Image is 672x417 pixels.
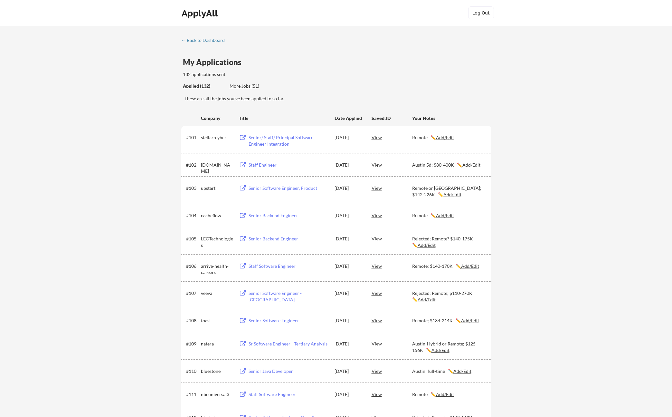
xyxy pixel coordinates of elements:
[201,236,233,248] div: LEOTechnologies
[372,315,412,326] div: View
[230,83,277,90] div: These are job applications we think you'd be a good fit for, but couldn't apply you to automatica...
[249,236,328,242] div: Senior Backend Engineer
[418,297,436,302] u: Add/Edit
[372,388,412,400] div: View
[182,8,220,19] div: ApplyAll
[335,317,363,324] div: [DATE]
[335,236,363,242] div: [DATE]
[412,185,486,198] div: Remote or [GEOGRAPHIC_DATA]; $142-226K ✏️
[186,368,199,374] div: #110
[372,131,412,143] div: View
[186,263,199,269] div: #106
[418,242,436,248] u: Add/Edit
[372,338,412,349] div: View
[335,162,363,168] div: [DATE]
[249,212,328,219] div: Senior Backend Engineer
[249,391,328,398] div: Staff Software Engineer
[201,368,233,374] div: bluestone
[436,392,454,397] u: Add/Edit
[461,318,479,323] u: Add/Edit
[372,233,412,244] div: View
[239,115,328,121] div: Title
[201,134,233,141] div: stellar-cyber
[335,134,363,141] div: [DATE]
[249,263,328,269] div: Staff Software Engineer
[335,368,363,374] div: [DATE]
[186,391,199,398] div: #111
[412,115,486,121] div: Your Notes
[201,212,233,219] div: cacheflow
[335,115,363,121] div: Date Applied
[453,368,471,374] u: Add/Edit
[249,162,328,168] div: Staff Engineer
[201,115,233,121] div: Company
[412,236,486,248] div: Rejected; Remote? $140-175K ✏️
[186,212,199,219] div: #104
[436,213,454,218] u: Add/Edit
[335,290,363,296] div: [DATE]
[462,162,480,168] u: Add/Edit
[201,391,233,398] div: nbcuniversal3
[249,185,328,191] div: Senior Software Engineer, Product
[412,341,486,353] div: Austin-Hybrid or Remote; $125-156K ✏️
[335,341,363,347] div: [DATE]
[412,317,486,324] div: Remote; $134-214K ✏️
[431,347,450,353] u: Add/Edit
[230,83,277,89] div: More Jobs (51)
[372,112,412,124] div: Saved JD
[181,38,230,43] div: ← Back to Dashboard
[335,185,363,191] div: [DATE]
[183,83,225,89] div: Applied (132)
[185,95,491,102] div: These are all the jobs you've been applied to so far.
[249,134,328,147] div: Senior/ Staff/ Principal Software Engineer Integration
[249,317,328,324] div: Senior Software Engineer
[372,209,412,221] div: View
[372,287,412,299] div: View
[372,159,412,170] div: View
[412,290,486,303] div: Rejected; Remote; $110-270K ✏️
[183,71,308,78] div: 132 applications sent
[372,182,412,194] div: View
[186,185,199,191] div: #103
[201,162,233,174] div: [DOMAIN_NAME]
[335,212,363,219] div: [DATE]
[249,368,328,374] div: Senior Java Developer
[186,290,199,296] div: #107
[412,212,486,219] div: Remote ✏️
[335,391,363,398] div: [DATE]
[443,192,461,197] u: Add/Edit
[436,135,454,140] u: Add/Edit
[412,134,486,141] div: Remote ✏️
[372,365,412,377] div: View
[412,368,486,374] div: Austin; full-time ✏️
[372,260,412,272] div: View
[412,391,486,398] div: Remote ✏️
[186,236,199,242] div: #105
[201,317,233,324] div: toast
[183,83,225,90] div: These are all the jobs you've been applied to so far.
[183,58,247,66] div: My Applications
[201,185,233,191] div: upstart
[201,341,233,347] div: natera
[186,162,199,168] div: #102
[201,263,233,276] div: arrive-health-careers
[201,290,233,296] div: veeva
[468,6,494,19] button: Log Out
[412,162,486,168] div: Austin 5d; $80-400K ✏️
[461,263,479,269] u: Add/Edit
[186,341,199,347] div: #109
[412,263,486,269] div: Remote; $140-170K ✏️
[186,134,199,141] div: #101
[249,341,328,347] div: Sr Software Engineer - Tertiary Analysis
[335,263,363,269] div: [DATE]
[181,38,230,44] a: ← Back to Dashboard
[249,290,328,303] div: Senior Software Engineer - [GEOGRAPHIC_DATA]
[186,317,199,324] div: #108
